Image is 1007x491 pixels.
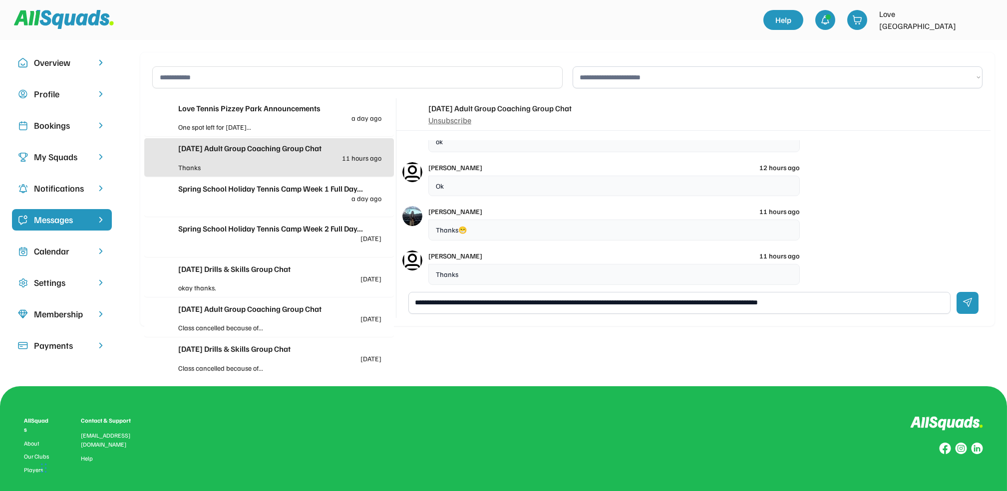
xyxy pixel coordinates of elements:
div: [DATE] Adult Group Coaching Group Chat [428,102,572,114]
img: Icon%20copy%202.svg [18,121,28,131]
img: Icon%20copy%2010.svg [18,58,28,68]
img: chevron-right.svg [96,246,106,256]
div: 11 hours ago [759,206,800,217]
div: [PERSON_NAME] [428,206,482,217]
img: Icon%20%2821%29.svg [18,215,28,225]
div: [PERSON_NAME] [428,162,482,173]
img: yH5BAEAAAAALAAAAAABAAEAAAIBRAA7 [150,187,172,209]
img: chevron-right.svg [96,89,106,99]
div: a day ago [351,114,381,122]
div: Calendar [34,245,90,258]
div: Settings [34,276,90,289]
div: Bookings [34,119,90,132]
div: [DATE] [360,315,381,322]
div: Love [GEOGRAPHIC_DATA] [879,8,969,32]
img: Icon%20%2815%29.svg [18,341,28,351]
img: Icon%20copy%208.svg [18,309,28,319]
div: Overview [34,56,90,69]
div: My Squads [34,150,90,164]
div: 11 hours ago [759,250,800,261]
img: yH5BAEAAAAALAAAAAABAAEAAAIBRAA7 [150,227,172,248]
a: Help [763,10,803,30]
div: [DATE] Drills & Skills Group Chat [178,263,381,275]
img: chevron-right.svg [96,184,106,193]
img: chevron-right.svg [96,341,106,350]
div: a day ago [351,195,381,202]
div: ok [428,131,800,152]
img: chevron-right.svg [96,58,106,67]
img: LTPP_Logo_REV.jpeg [975,10,995,30]
img: Group%20copy%206.svg [971,443,983,455]
div: Profile [34,87,90,101]
div: One spot left for [DATE]... [178,122,280,132]
div: [DATE] Adult Group Coaching Group Chat [178,142,381,154]
img: yH5BAEAAAAALAAAAAABAAEAAAIBRAA7 [402,104,422,124]
div: Love Tennis Pizzey Park Announcements [178,102,381,114]
img: Logo%20inverted.svg [910,416,983,431]
img: chevron-right.svg [96,152,106,162]
img: Icon%20copy%203.svg [18,152,28,162]
div: Payments [34,339,90,352]
img: yH5BAEAAAAALAAAAAABAAEAAAIBRAA7 [150,267,172,289]
img: yH5BAEAAAAALAAAAAABAAEAAAIBRAA7 [150,147,172,169]
img: Squad%20Logo.svg [14,10,114,29]
div: [PERSON_NAME] [428,250,482,261]
div: Notifications [34,182,90,195]
div: Membership [34,307,90,321]
img: chevron-right.svg [96,309,106,319]
img: Icon%20copy%204.svg [18,184,28,194]
img: chevron-right.svg [96,121,106,130]
img: chevron-right.svg [96,278,106,287]
img: LTPP_Logo_REV.jpeg [150,106,172,128]
div: okay thanks. [178,282,280,293]
img: yH5BAEAAAAALAAAAAABAAEAAAIBRAA7 [150,347,172,369]
div: Ok [428,176,800,197]
img: chevron-right%20copy%203.svg [96,215,106,225]
img: Icon%20%282%29.svg [402,250,422,270]
div: Thanks [178,162,280,173]
img: Group%20copy%207.svg [955,443,967,455]
div: [DATE] [360,275,381,282]
div: Spring School Holiday Tennis Camp Week 2 Full Day... [178,223,381,235]
div: Unsubscribe [428,114,471,126]
div: Thanks [428,264,800,285]
img: IMG_2089.jpeg [402,206,422,226]
div: 11 hours ago [342,154,381,162]
img: shopping-cart-01%20%281%29.svg [852,15,862,25]
img: Icon%20copy%2016.svg [18,278,28,288]
img: user-circle.svg [18,89,28,99]
div: 12 hours ago [759,162,800,173]
img: Group%20copy%208.svg [939,443,951,455]
div: Class cancelled because of... [178,322,280,333]
div: Messages [34,213,90,227]
img: yH5BAEAAAAALAAAAAABAAEAAAIBRAA7 [150,307,172,329]
div: [DATE] [360,355,381,362]
div: Class cancelled because of... [178,363,280,373]
div: [DATE] Adult Group Coaching Group Chat [178,303,381,315]
img: bell-03%20%281%29.svg [820,15,830,25]
div: [DATE] [360,235,381,242]
div: Spring School Holiday Tennis Camp Week 1 Full Day... [178,183,381,195]
img: Icon%20%282%29.svg [402,162,422,182]
div: Thanks😁 [428,220,800,241]
img: Icon%20copy%207.svg [18,246,28,256]
div: [DATE] Drills & Skills Group Chat [178,343,381,355]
